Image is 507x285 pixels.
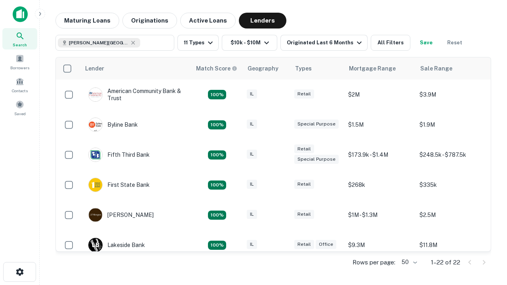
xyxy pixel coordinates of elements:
th: Capitalize uses an advanced AI algorithm to match your search with the best lender. The match sco... [191,57,243,80]
button: Save your search to get updates of matches that match your search criteria. [414,35,439,51]
span: [PERSON_NAME][GEOGRAPHIC_DATA], [GEOGRAPHIC_DATA] [69,39,128,46]
div: IL [247,240,257,249]
div: Retail [294,144,314,154]
div: Matching Properties: 2, hasApolloMatch: undefined [208,150,226,160]
div: Matching Properties: 2, hasApolloMatch: undefined [208,90,226,99]
div: Special Purpose [294,155,339,164]
iframe: Chat Widget [467,222,507,260]
p: L B [92,241,99,249]
div: IL [247,89,257,99]
div: Fifth Third Bank [88,148,150,162]
button: Lenders [239,13,286,28]
td: $1.9M [416,110,487,140]
th: Lender [80,57,191,80]
div: IL [247,180,257,189]
img: picture [89,178,102,192]
div: Special Purpose [294,120,339,129]
img: picture [89,118,102,131]
div: Retail [294,210,314,219]
div: Retail [294,240,314,249]
div: IL [247,150,257,159]
td: $1.5M [344,110,416,140]
div: American Community Bank & Trust [88,87,183,102]
div: Capitalize uses an advanced AI algorithm to match your search with the best lender. The match sco... [196,64,237,73]
div: Originated Last 6 Months [287,38,364,47]
span: Search [13,42,27,48]
button: Originations [122,13,177,28]
span: Contacts [12,87,28,94]
a: Borrowers [2,51,37,72]
div: Lender [85,64,104,73]
th: Types [290,57,344,80]
td: $2M [344,80,416,110]
th: Sale Range [416,57,487,80]
td: $173.9k - $1.4M [344,140,416,170]
div: Byline Bank [88,118,138,132]
div: Matching Properties: 3, hasApolloMatch: undefined [208,241,226,250]
td: $248.5k - $787.5k [416,140,487,170]
button: Reset [442,35,467,51]
p: 1–22 of 22 [431,258,460,267]
td: $335k [416,170,487,200]
button: Active Loans [180,13,236,28]
th: Mortgage Range [344,57,416,80]
div: IL [247,120,257,129]
span: Saved [14,110,26,117]
img: picture [89,208,102,222]
div: Matching Properties: 2, hasApolloMatch: undefined [208,180,226,190]
div: Matching Properties: 2, hasApolloMatch: undefined [208,211,226,220]
div: Lakeside Bank [88,238,145,252]
div: Matching Properties: 2, hasApolloMatch: undefined [208,120,226,130]
button: All Filters [371,35,410,51]
button: Maturing Loans [55,13,119,28]
div: Geography [248,64,278,73]
td: $11.8M [416,230,487,260]
td: $9.3M [344,230,416,260]
td: $3.9M [416,80,487,110]
td: $268k [344,170,416,200]
button: 11 Types [177,35,219,51]
td: $2.5M [416,200,487,230]
div: IL [247,210,257,219]
button: Originated Last 6 Months [280,35,368,51]
td: $1M - $1.3M [344,200,416,230]
div: First State Bank [88,178,150,192]
div: Types [295,64,312,73]
div: Retail [294,89,314,99]
img: picture [89,88,102,101]
a: Saved [2,97,37,118]
span: Borrowers [10,65,29,71]
div: Retail [294,180,314,189]
div: Sale Range [420,64,452,73]
div: Mortgage Range [349,64,396,73]
a: Search [2,28,37,49]
div: [PERSON_NAME] [88,208,154,222]
button: $10k - $10M [222,35,277,51]
p: Rows per page: [353,258,395,267]
img: capitalize-icon.png [13,6,28,22]
h6: Match Score [196,64,236,73]
div: 50 [398,256,418,268]
img: picture [89,148,102,161]
div: Office [316,240,336,249]
th: Geography [243,57,290,80]
a: Contacts [2,74,37,95]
